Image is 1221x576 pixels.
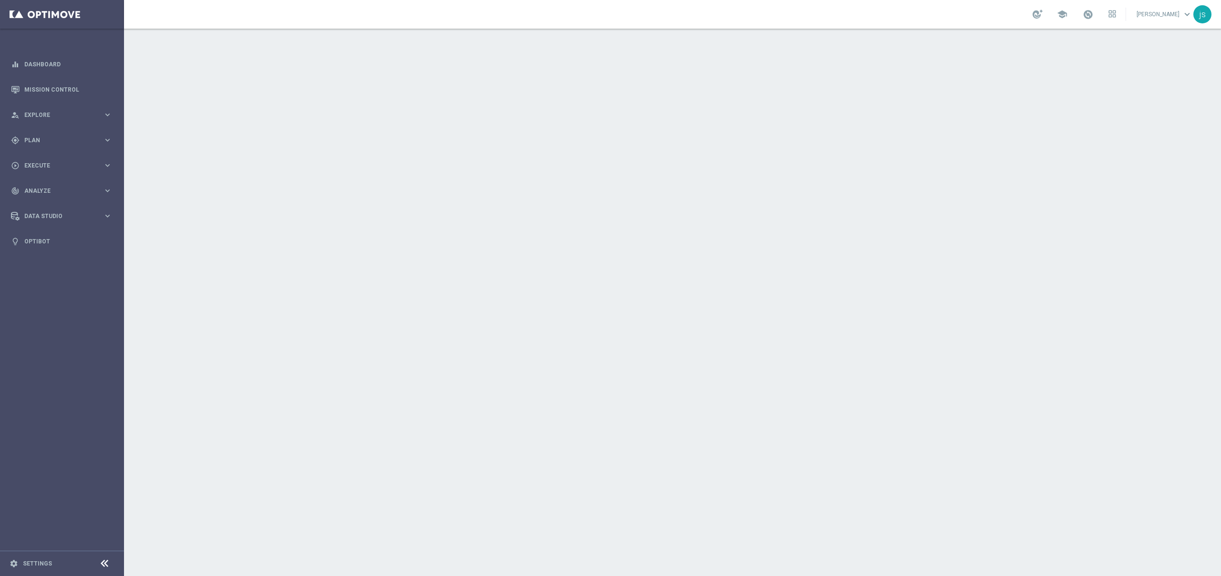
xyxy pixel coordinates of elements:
[11,237,20,246] i: lightbulb
[103,136,112,145] i: keyboard_arrow_right
[10,238,113,245] button: lightbulb Optibot
[1057,9,1067,20] span: school
[24,52,112,77] a: Dashboard
[1136,7,1193,21] a: [PERSON_NAME]keyboard_arrow_down
[103,161,112,170] i: keyboard_arrow_right
[11,77,112,102] div: Mission Control
[10,86,113,94] button: Mission Control
[24,188,103,194] span: Analyze
[11,212,103,220] div: Data Studio
[24,112,103,118] span: Explore
[103,110,112,119] i: keyboard_arrow_right
[11,60,20,69] i: equalizer
[1182,9,1192,20] span: keyboard_arrow_down
[10,61,113,68] button: equalizer Dashboard
[11,161,103,170] div: Execute
[11,136,20,145] i: gps_fixed
[11,229,112,254] div: Optibot
[11,111,103,119] div: Explore
[11,136,103,145] div: Plan
[10,212,113,220] button: Data Studio keyboard_arrow_right
[103,211,112,220] i: keyboard_arrow_right
[24,229,112,254] a: Optibot
[10,111,113,119] button: person_search Explore keyboard_arrow_right
[24,137,103,143] span: Plan
[10,136,113,144] button: gps_fixed Plan keyboard_arrow_right
[1193,5,1211,23] div: js
[23,561,52,566] a: Settings
[11,187,103,195] div: Analyze
[10,162,113,169] button: play_circle_outline Execute keyboard_arrow_right
[10,559,18,568] i: settings
[103,186,112,195] i: keyboard_arrow_right
[11,187,20,195] i: track_changes
[24,163,103,168] span: Execute
[11,161,20,170] i: play_circle_outline
[11,111,20,119] i: person_search
[10,187,113,195] button: track_changes Analyze keyboard_arrow_right
[24,77,112,102] a: Mission Control
[11,52,112,77] div: Dashboard
[24,213,103,219] span: Data Studio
